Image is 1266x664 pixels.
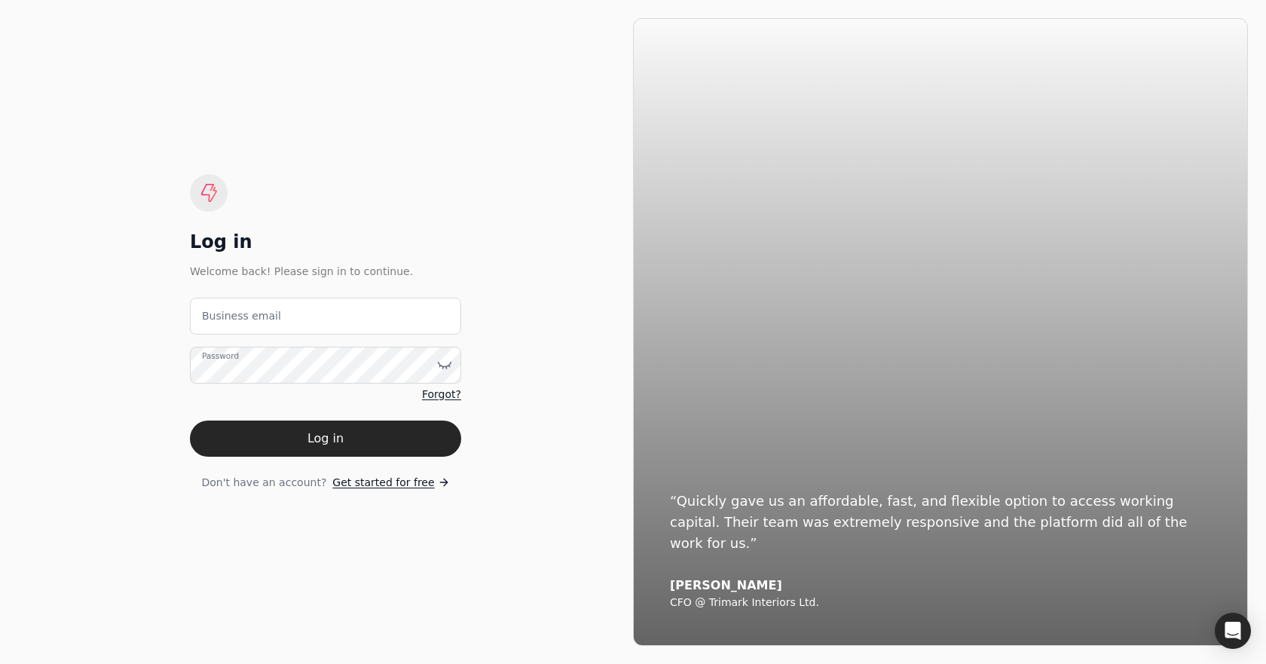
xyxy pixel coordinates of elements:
button: Log in [190,421,461,457]
a: Forgot? [422,387,461,402]
div: Welcome back! Please sign in to continue. [190,263,461,280]
span: Get started for free [332,475,434,491]
div: [PERSON_NAME] [670,578,1211,593]
a: Get started for free [332,475,449,491]
span: Don't have an account? [201,475,326,491]
div: Log in [190,230,461,254]
div: Open Intercom Messenger [1215,613,1251,649]
label: Password [202,350,239,362]
div: CFO @ Trimark Interiors Ltd. [670,596,1211,610]
div: “Quickly gave us an affordable, fast, and flexible option to access working capital. Their team w... [670,491,1211,554]
label: Business email [202,308,281,324]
